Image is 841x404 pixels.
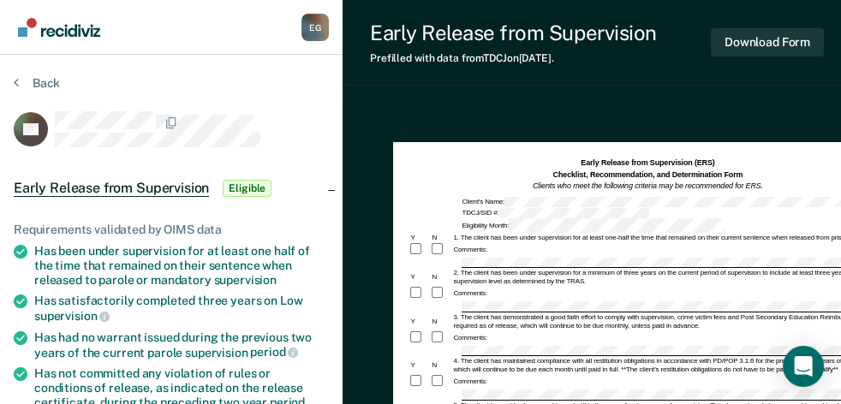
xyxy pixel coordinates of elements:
[409,273,430,282] div: Y
[370,21,657,45] div: Early Release from Supervision
[711,28,824,56] button: Download Form
[370,52,657,64] div: Prefilled with data from TDCJ on [DATE] .
[14,180,209,197] span: Early Release from Supervision
[430,273,451,282] div: N
[34,294,329,323] div: Has satisfactorily completed three years on Low
[460,218,727,233] div: Eligibility Month:
[451,377,488,386] div: Comments:
[430,361,451,370] div: N
[409,234,430,242] div: Y
[409,361,430,370] div: Y
[18,18,100,37] img: Recidiviz
[14,223,329,237] div: Requirements validated by OIMS data
[34,330,329,359] div: Has had no warrant issued during the previous two years of the current parole supervision
[451,246,488,254] div: Comments:
[533,181,763,190] em: Clients who meet the following criteria may be recommended for ERS.
[223,180,271,197] span: Eligible
[460,208,650,218] div: TDCJ/SID #:
[301,14,329,41] div: E G
[34,244,329,287] div: Has been under supervision for at least one half of the time that remained on their sentence when...
[214,273,277,287] span: supervision
[451,334,488,342] div: Comments:
[581,158,714,167] strong: Early Release from Supervision (ERS)
[409,318,430,326] div: Y
[783,346,824,387] div: Open Intercom Messenger
[430,318,451,326] div: N
[34,309,110,323] span: supervision
[14,75,60,91] button: Back
[250,345,298,359] span: period
[553,170,743,179] strong: Checklist, Recommendation, and Determination Form
[451,289,488,298] div: Comments:
[301,14,329,41] button: Profile dropdown button
[430,234,451,242] div: N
